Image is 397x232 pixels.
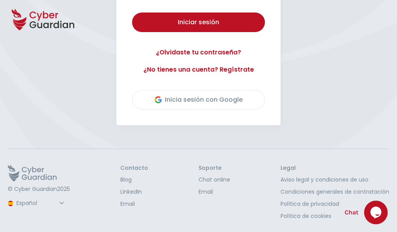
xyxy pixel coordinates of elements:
a: ¿Olvidaste tu contraseña? [132,48,265,57]
a: Política de cookies [281,212,389,220]
h3: Legal [281,165,389,172]
img: region-logo [8,201,13,206]
a: Email [198,188,230,196]
a: Email [120,200,148,208]
p: © Cyber Guardian 2025 [8,186,70,193]
div: Inicia sesión con Google [155,95,243,104]
a: ¿No tienes una cuenta? Regístrate [132,65,265,74]
button: Inicia sesión con Google [132,90,265,110]
span: Chat [345,208,358,217]
a: Chat online [198,176,230,184]
a: Blog [120,176,148,184]
a: Condiciones generales de contratación [281,188,389,196]
h3: Soporte [198,165,230,172]
a: Política de privacidad [281,200,389,208]
a: Aviso legal y condiciones de uso [281,176,389,184]
iframe: chat widget [364,201,389,224]
a: LinkedIn [120,188,148,196]
h3: Contacto [120,165,148,172]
